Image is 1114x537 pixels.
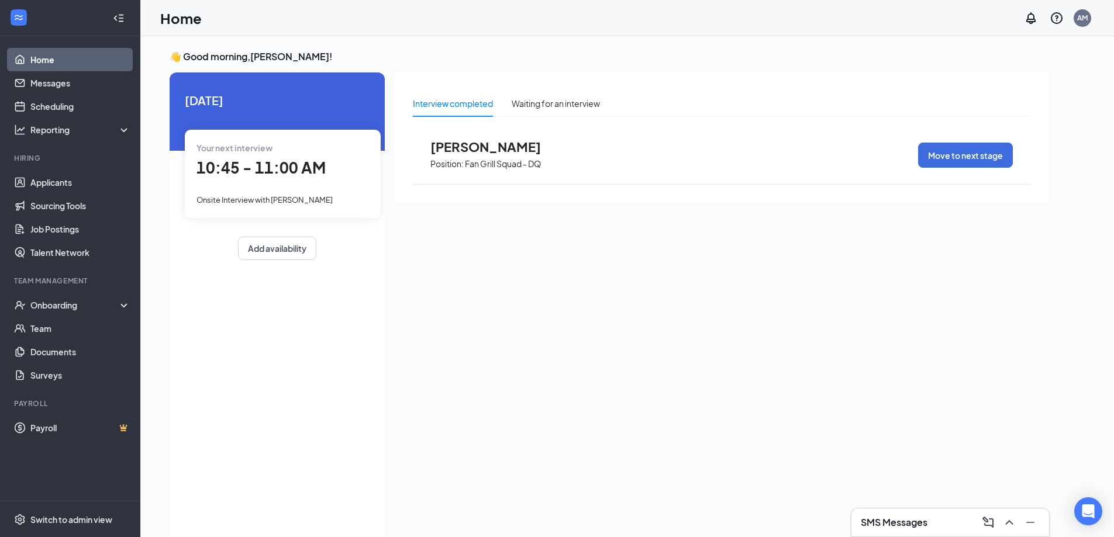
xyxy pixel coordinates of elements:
div: Switch to admin view [30,514,112,525]
a: Sourcing Tools [30,194,130,217]
a: Messages [30,71,130,95]
a: Team [30,317,130,340]
svg: ComposeMessage [981,515,995,529]
p: Position: [430,158,464,169]
button: ComposeMessage [979,513,998,532]
svg: QuestionInfo [1050,11,1064,25]
p: Fan Grill Squad - DQ [465,158,541,169]
div: Reporting [30,124,131,136]
a: Applicants [30,171,130,194]
div: Onboarding [30,299,120,311]
span: Onsite Interview with [PERSON_NAME] [196,195,333,205]
div: AM [1077,13,1088,23]
svg: Minimize [1023,515,1037,529]
a: PayrollCrown [30,416,130,439]
svg: Settings [14,514,26,525]
button: Move to next stage [918,143,1013,168]
span: 10:45 - 11:00 AM [196,158,326,177]
h3: 👋 Good morning, [PERSON_NAME] ! [170,50,1049,63]
svg: ChevronUp [1002,515,1016,529]
div: Hiring [14,153,128,163]
a: Talent Network [30,241,130,264]
button: Minimize [1021,513,1040,532]
svg: WorkstreamLogo [13,12,25,23]
div: Waiting for an interview [512,97,600,110]
a: Scheduling [30,95,130,118]
a: Job Postings [30,217,130,241]
span: [DATE] [185,91,370,109]
div: Open Intercom Messenger [1074,497,1102,525]
svg: Notifications [1024,11,1038,25]
button: ChevronUp [1000,513,1019,532]
a: Home [30,48,130,71]
span: [PERSON_NAME] [430,139,559,154]
h1: Home [160,8,202,28]
svg: UserCheck [14,299,26,311]
a: Documents [30,340,130,363]
span: Your next interview [196,143,273,153]
svg: Analysis [14,124,26,136]
h3: SMS Messages [861,516,927,529]
svg: Collapse [113,12,125,24]
div: Payroll [14,399,128,408]
div: Team Management [14,276,128,286]
a: Surveys [30,363,130,387]
button: Add availability [238,237,316,260]
div: Interview completed [413,97,493,110]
